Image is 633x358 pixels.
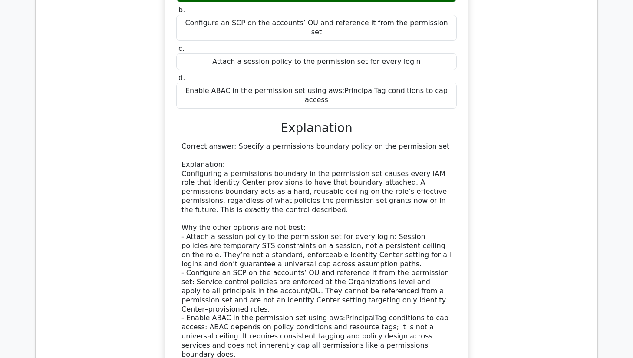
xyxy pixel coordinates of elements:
div: Attach a session policy to the permission set for every login [176,53,457,70]
div: Enable ABAC in the permission set using aws:PrincipalTag conditions to cap access [176,83,457,109]
span: d. [178,73,185,82]
span: c. [178,44,185,53]
span: b. [178,6,185,14]
h3: Explanation [181,121,452,136]
div: Configure an SCP on the accounts’ OU and reference it from the permission set [176,15,457,41]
